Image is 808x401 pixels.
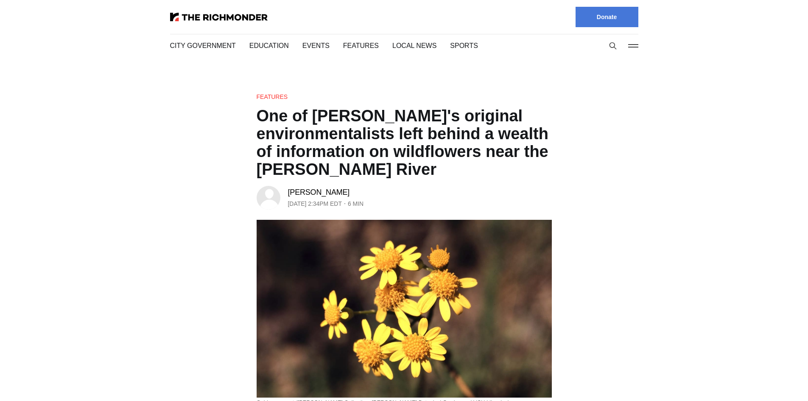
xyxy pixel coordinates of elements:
[300,41,325,50] a: Events
[247,41,287,50] a: Education
[170,41,234,50] a: City Government
[351,216,367,227] span: 6 min
[257,107,552,196] h1: One of [PERSON_NAME]'s original environmentalists left behind a wealth of information on wildflow...
[576,7,638,27] a: Donate
[607,39,619,52] button: Search this site
[288,205,351,215] a: [PERSON_NAME]
[736,359,808,401] iframe: portal-trigger
[288,216,345,227] time: [DATE] 2:34PM EDT
[257,93,284,101] a: Features
[339,41,372,50] a: Features
[386,41,428,50] a: Local News
[170,13,268,21] img: The Richmonder
[441,41,467,50] a: Sports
